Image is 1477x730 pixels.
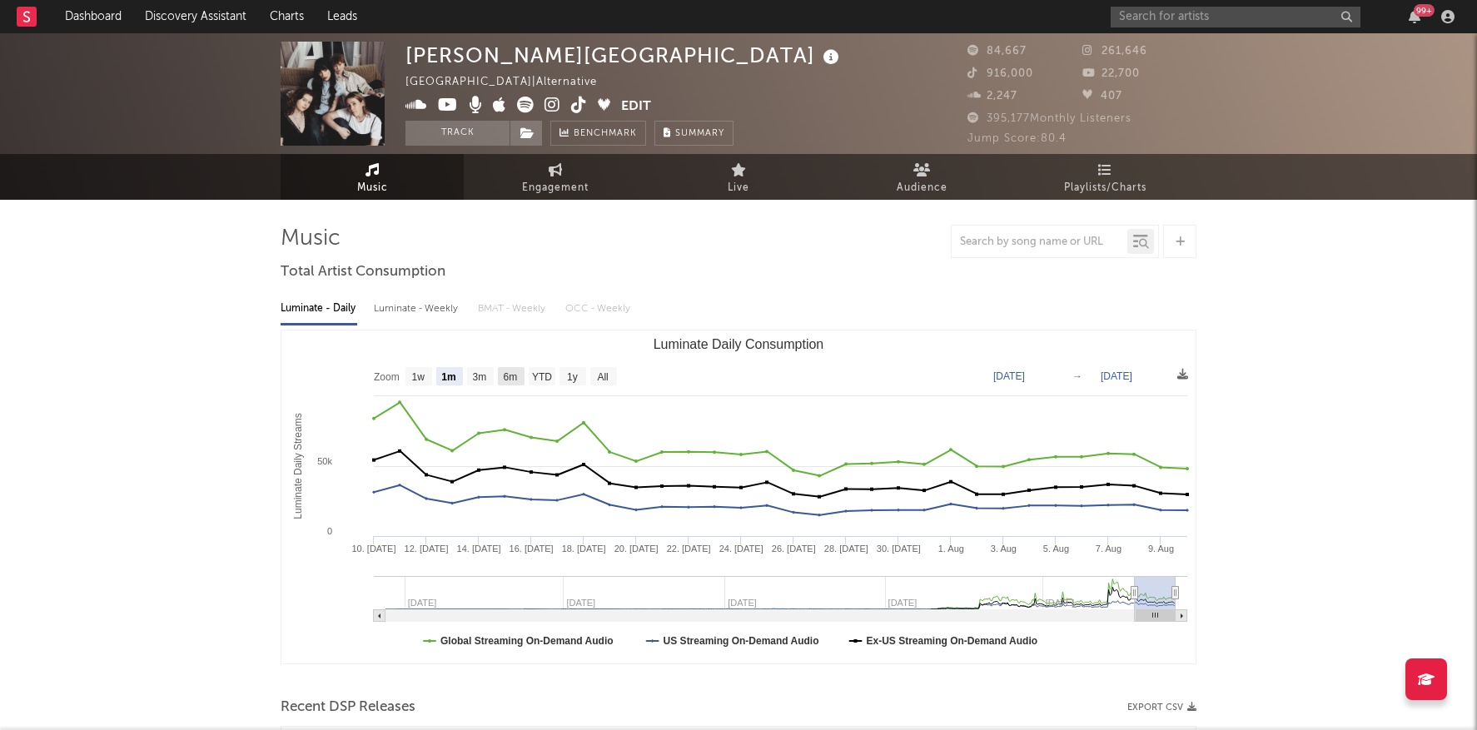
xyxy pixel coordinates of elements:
[327,526,332,536] text: 0
[1414,4,1435,17] div: 99 +
[877,544,921,554] text: 30. [DATE]
[1111,7,1360,27] input: Search for artists
[405,544,449,554] text: 12. [DATE]
[897,178,947,198] span: Audience
[772,544,816,554] text: 26. [DATE]
[567,371,578,383] text: 1y
[1082,68,1140,79] span: 22,700
[967,46,1027,57] span: 84,667
[991,544,1017,554] text: 3. Aug
[654,337,824,351] text: Luminate Daily Consumption
[281,295,357,323] div: Luminate - Daily
[1096,544,1121,554] text: 7. Aug
[1082,46,1147,57] span: 261,646
[574,124,637,144] span: Benchmark
[532,371,552,383] text: YTD
[1043,544,1069,554] text: 5. Aug
[281,698,415,718] span: Recent DSP Releases
[292,413,304,519] text: Luminate Daily Streams
[440,635,614,647] text: Global Streaming On-Demand Audio
[281,154,464,200] a: Music
[441,371,455,383] text: 1m
[1409,10,1420,23] button: 99+
[993,370,1025,382] text: [DATE]
[664,635,819,647] text: US Streaming On-Demand Audio
[562,544,606,554] text: 18. [DATE]
[281,262,445,282] span: Total Artist Consumption
[728,178,749,198] span: Live
[473,371,487,383] text: 3m
[1072,370,1082,382] text: →
[938,544,964,554] text: 1. Aug
[597,371,608,383] text: All
[621,97,651,117] button: Edit
[464,154,647,200] a: Engagement
[1082,91,1122,102] span: 407
[675,129,724,138] span: Summary
[830,154,1013,200] a: Audience
[374,295,461,323] div: Luminate - Weekly
[405,72,616,92] div: [GEOGRAPHIC_DATA] | Alternative
[357,178,388,198] span: Music
[550,121,646,146] a: Benchmark
[405,42,843,69] div: [PERSON_NAME][GEOGRAPHIC_DATA]
[412,371,425,383] text: 1w
[504,371,518,383] text: 6m
[1064,178,1146,198] span: Playlists/Charts
[1013,154,1196,200] a: Playlists/Charts
[405,121,510,146] button: Track
[522,178,589,198] span: Engagement
[654,121,734,146] button: Summary
[614,544,659,554] text: 20. [DATE]
[510,544,554,554] text: 16. [DATE]
[374,371,400,383] text: Zoom
[457,544,501,554] text: 14. [DATE]
[967,113,1131,124] span: 395,177 Monthly Listeners
[647,154,830,200] a: Live
[352,544,396,554] text: 10. [DATE]
[317,456,332,466] text: 50k
[967,68,1033,79] span: 916,000
[1127,703,1196,713] button: Export CSV
[967,133,1067,144] span: Jump Score: 80.4
[967,91,1017,102] span: 2,247
[824,544,868,554] text: 28. [DATE]
[1101,370,1132,382] text: [DATE]
[867,635,1038,647] text: Ex-US Streaming On-Demand Audio
[667,544,711,554] text: 22. [DATE]
[281,330,1196,663] svg: Luminate Daily Consumption
[719,544,763,554] text: 24. [DATE]
[952,236,1127,249] input: Search by song name or URL
[1148,544,1174,554] text: 9. Aug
